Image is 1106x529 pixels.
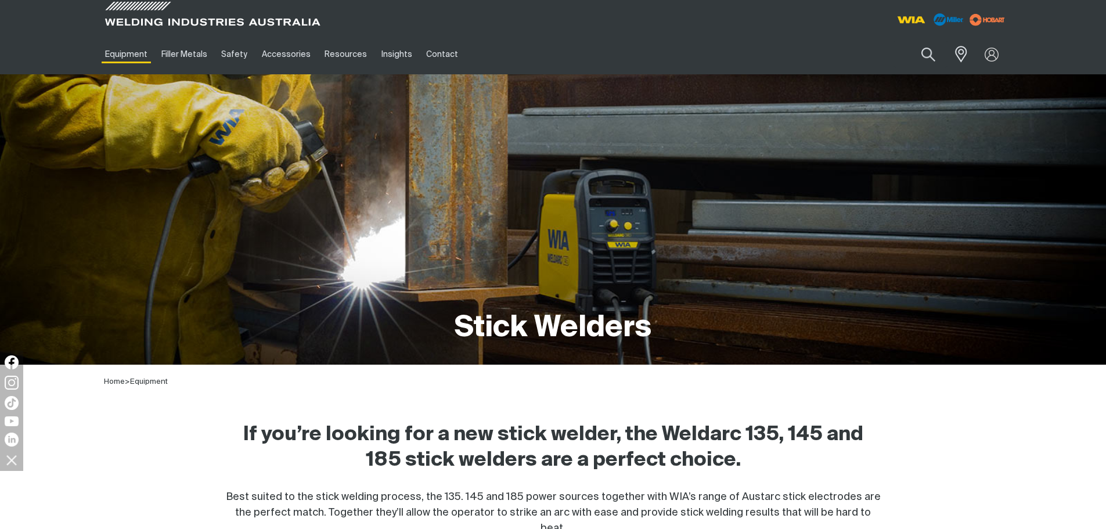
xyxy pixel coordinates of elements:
img: YouTube [5,416,19,426]
a: Insights [374,34,419,74]
input: Product name or item number... [894,41,948,68]
button: Search products [909,41,948,68]
span: > [125,378,130,386]
a: Contact [419,34,465,74]
a: Equipment [130,378,168,386]
a: Accessories [255,34,318,74]
a: Equipment [98,34,154,74]
img: hide socials [2,450,21,470]
img: LinkedIn [5,433,19,447]
h1: Stick Welders [455,310,651,347]
a: Filler Metals [154,34,214,74]
img: miller [966,11,1008,28]
h2: If you’re looking for a new stick welder, the Weldarc 135, 145 and 185 stick welders are a perfec... [226,422,881,473]
a: Safety [214,34,254,74]
a: Home [104,378,125,386]
img: Instagram [5,376,19,390]
img: TikTok [5,396,19,410]
nav: Main [98,34,781,74]
a: Resources [318,34,374,74]
img: Facebook [5,355,19,369]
